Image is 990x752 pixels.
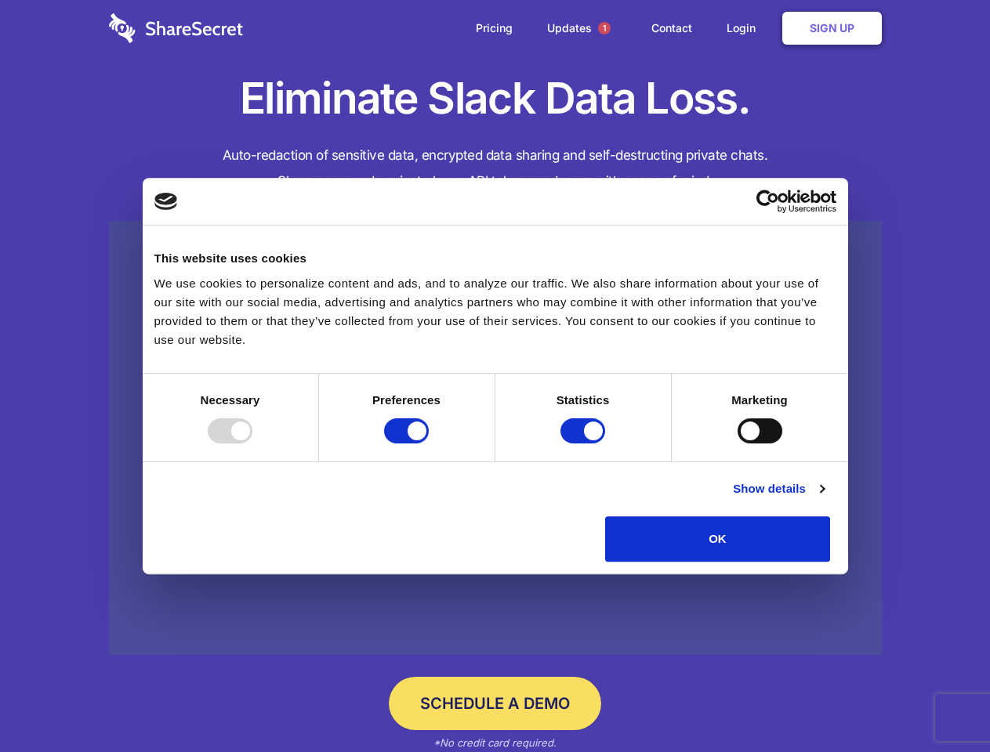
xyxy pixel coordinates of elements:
strong: Preferences [372,393,441,407]
div: This website uses cookies [154,249,836,268]
strong: Necessary [201,393,260,407]
a: Pricing [460,4,528,52]
button: OK [605,516,830,562]
strong: Statistics [557,393,610,407]
a: Usercentrics Cookiebot - opens in a new window [699,190,836,213]
h1: Eliminate Slack Data Loss. [109,70,882,127]
strong: Marketing [731,393,788,407]
a: Show details [733,479,824,498]
a: Contact [636,4,708,52]
a: Schedule a Demo [389,677,601,730]
a: Wistia video thumbnail [109,221,882,656]
h4: Auto-redaction of sensitive data, encrypted data sharing and self-destructing private chats. Shar... [109,143,882,194]
a: Sign Up [782,12,882,45]
img: logo [154,193,178,210]
div: We use cookies to personalize content and ads, and to analyze our traffic. We also share informat... [154,274,836,349]
a: Login [711,4,779,52]
em: *No credit card required. [433,736,557,749]
span: 1 [598,22,611,34]
img: logo-wordmark-white-trans-d4663122ce5f474addd5e946df7df03e33cb6a1c49d2221995e7729f52c070b2.svg [109,13,243,43]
